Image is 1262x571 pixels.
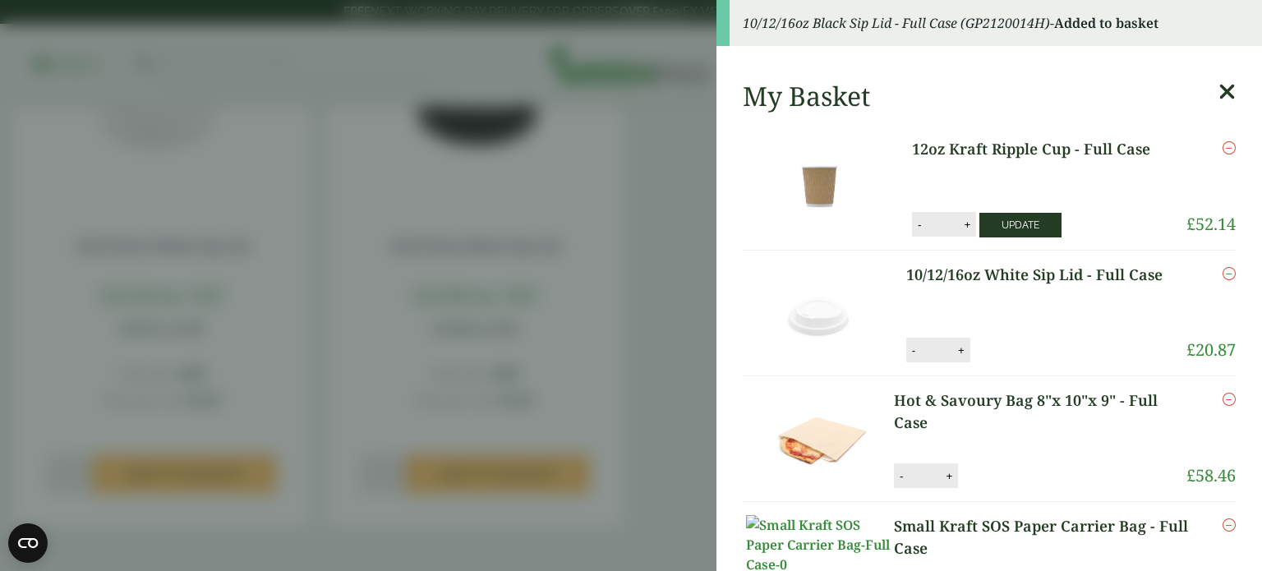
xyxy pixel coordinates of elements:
a: Remove this item [1223,138,1236,158]
h2: My Basket [743,81,870,112]
button: Open CMP widget [8,523,48,563]
a: Remove this item [1223,264,1236,283]
em: 10/12/16oz Black Sip Lid - Full Case (GP2120014H) [743,14,1050,32]
span: £ [1186,338,1195,361]
img: 12oz Kraft Ripple Cup-Full Case of-0 [746,138,894,237]
a: Remove this item [1223,389,1236,409]
button: + [959,218,975,232]
bdi: 52.14 [1186,213,1236,235]
a: Hot & Savoury Bag 8"x 10"x 9" - Full Case [894,389,1186,434]
button: - [895,469,908,483]
strong: Added to basket [1054,14,1158,32]
span: £ [1186,464,1195,486]
button: - [913,218,926,232]
button: + [953,343,970,357]
a: 12oz Kraft Ripple Cup - Full Case [912,138,1168,160]
a: Remove this item [1223,515,1236,535]
a: Small Kraft SOS Paper Carrier Bag - Full Case [894,515,1195,559]
bdi: 58.46 [1186,464,1236,486]
button: - [907,343,920,357]
button: + [941,469,957,483]
span: £ [1186,213,1195,235]
button: Update [979,213,1062,237]
a: 10/12/16oz White Sip Lid - Full Case [906,264,1175,286]
bdi: 20.87 [1186,338,1236,361]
